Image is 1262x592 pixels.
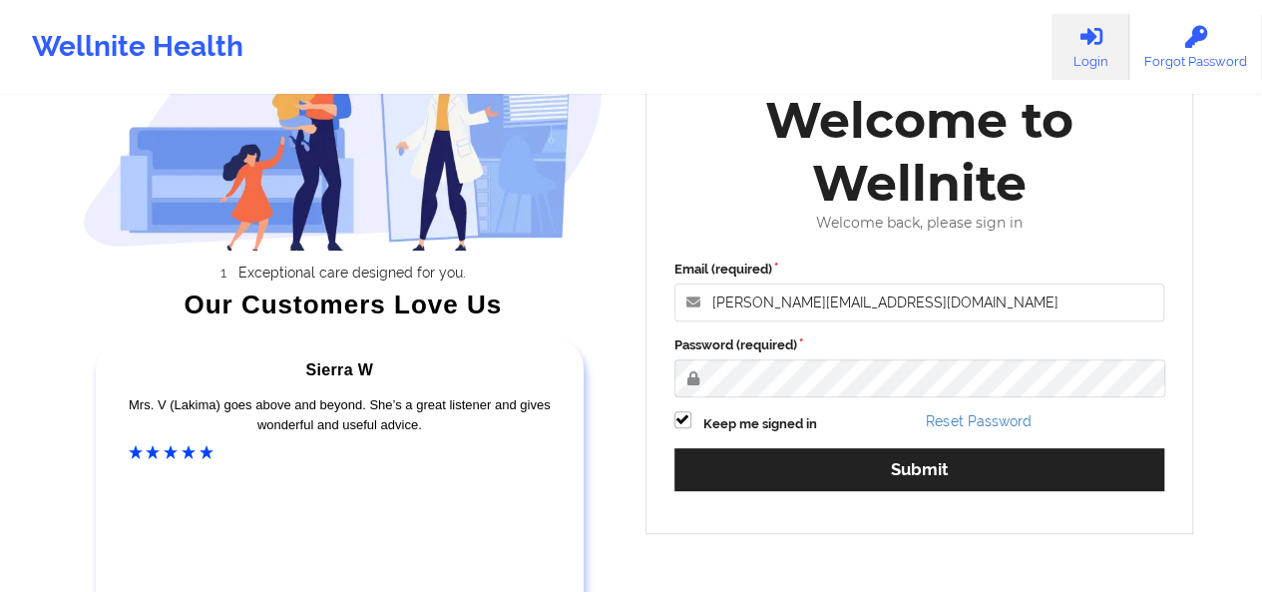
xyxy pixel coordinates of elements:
[101,265,604,281] li: Exceptional care designed for you.
[674,335,1165,355] label: Password (required)
[1052,14,1129,80] a: Login
[926,413,1031,429] a: Reset Password
[703,414,817,434] label: Keep me signed in
[129,395,552,435] div: Mrs. V (Lakima) goes above and beyond. She’s a great listener and gives wonderful and useful advice.
[83,295,604,314] div: Our Customers Love Us
[674,260,1165,280] label: Email (required)
[660,215,1179,232] div: Welcome back, please sign in
[1129,14,1262,80] a: Forgot Password
[674,284,1165,321] input: Email address
[674,448,1165,491] button: Submit
[660,89,1179,215] div: Welcome to Wellnite
[306,361,373,378] span: Sierra W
